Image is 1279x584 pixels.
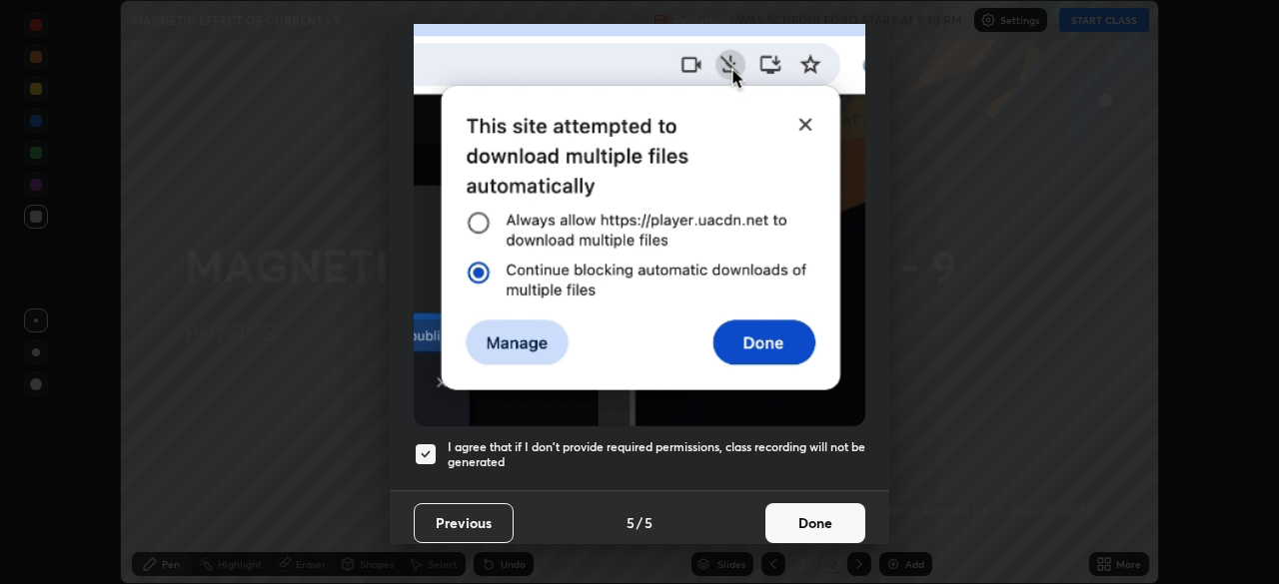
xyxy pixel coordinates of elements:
h4: 5 [644,512,652,533]
h5: I agree that if I don't provide required permissions, class recording will not be generated [448,439,865,470]
h4: / [637,512,642,533]
button: Done [765,503,865,543]
h4: 5 [627,512,635,533]
button: Previous [414,503,514,543]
